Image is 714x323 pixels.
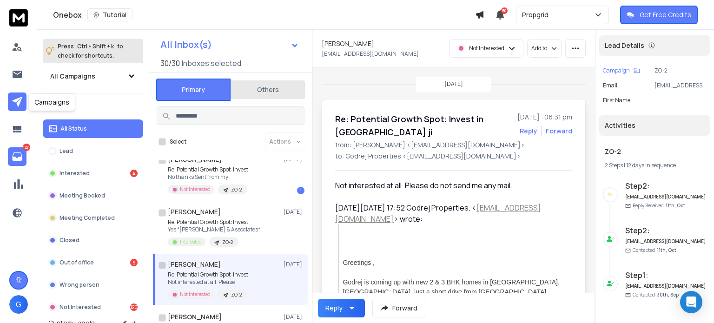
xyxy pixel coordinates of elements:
span: 30 / 30 [160,58,180,69]
h1: Re: Potential Growth Spot: Invest in [GEOGRAPHIC_DATA] ji [335,112,512,138]
p: ZO-2 [231,291,242,298]
button: Reply [520,126,537,136]
span: 30th, Sep [657,291,679,298]
p: [EMAIL_ADDRESS][DOMAIN_NAME] [322,50,419,58]
p: Interested [59,170,90,177]
label: Select [170,138,186,145]
h6: Step 1 : [625,270,707,281]
div: Not interested at all. Please do not send me any mail. [335,180,565,191]
p: Yes *[PERSON_NAME] & Associates* [168,226,260,233]
div: | [605,162,705,169]
p: ZO-2 [222,239,233,246]
button: Meeting Completed [43,209,143,227]
button: Get Free Credits [620,6,698,24]
p: Meeting Completed [59,214,115,222]
p: [DATE] : 06:31 pm [517,112,572,122]
h3: Inboxes selected [182,58,241,69]
p: [DATE] [284,208,304,216]
div: Campaigns [28,93,75,111]
button: Primary [156,79,231,101]
button: Closed [43,231,143,250]
div: Reply [325,303,343,313]
p: ZO-2 [231,186,242,193]
p: Meeting Booked [59,192,105,199]
p: Email [603,82,617,89]
button: Tutorial [87,8,132,21]
button: All Campaigns [43,67,143,86]
p: Lead Details [605,41,644,50]
p: [DATE] [284,261,304,268]
div: 9 [130,259,138,266]
h3: Filters [43,101,143,114]
p: Lead [59,147,73,155]
button: G [9,295,28,314]
p: ZO-2 [654,67,707,74]
h6: Step 2 : [625,225,707,236]
h1: [PERSON_NAME] [168,207,221,217]
p: Not Interested [59,303,101,311]
p: Not Interested [180,186,211,193]
button: Wrong person [43,276,143,294]
p: Reply Received [633,202,685,209]
h6: Step 2 : [625,180,707,191]
p: Re: Potential Growth Spot: Invest [168,166,248,173]
button: Interested4 [43,164,143,183]
h6: [EMAIL_ADDRESS][DOMAIN_NAME] [625,193,707,200]
p: Interested [180,238,202,245]
div: Activities [599,115,710,136]
div: Open Intercom Messenger [680,291,702,313]
p: to: Godrej Properties <[EMAIL_ADDRESS][DOMAIN_NAME]> [335,152,572,161]
p: First Name [603,97,630,104]
div: Godrej is coming up with new 2 & 3 BHK homes in [GEOGRAPHIC_DATA], [GEOGRAPHIC_DATA], just a shor... [343,277,565,297]
p: Press to check for shortcuts. [58,42,123,60]
p: from: [PERSON_NAME] <[EMAIL_ADDRESS][DOMAIN_NAME]> [335,140,572,150]
div: 1 [297,187,304,194]
p: [DATE] [444,80,463,88]
div: Onebox [53,8,475,21]
p: Not Interested [180,291,211,298]
span: 11th, Oct [666,202,685,209]
span: Ctrl + Shift + k [76,41,115,52]
div: 4 [130,170,138,177]
p: Re: Potential Growth Spot: Invest [168,218,260,226]
h1: All Campaigns [50,72,95,81]
span: 50 [501,7,508,14]
button: Lead [43,142,143,160]
p: Wrong person [59,281,99,289]
p: No thanks Sent from my [168,173,248,181]
h1: All Inbox(s) [160,40,212,49]
span: 12 days in sequence [626,161,676,169]
h6: [EMAIL_ADDRESS][DOMAIN_NAME] [625,283,707,290]
span: 2 Steps [605,161,623,169]
div: [DATE][DATE] 17:52 Godrej Properties, < > wrote: [335,202,565,224]
a: 1221 [8,147,26,166]
h1: ZO-2 [605,147,705,156]
button: Reply [318,299,365,317]
p: All Status [60,125,87,132]
p: Campaign [603,67,630,74]
p: [DATE] [284,313,304,321]
button: All Status [43,119,143,138]
button: Not Interested1208 [43,298,143,316]
p: Propgrid [522,10,552,20]
h1: [PERSON_NAME] [322,39,374,48]
div: Greetings , [343,258,565,268]
p: Get Free Credits [640,10,691,20]
p: Not Interested [469,45,504,52]
p: Contacted [633,247,676,254]
h6: [EMAIL_ADDRESS][DOMAIN_NAME] [625,238,707,245]
p: Re: Potential Growth Spot: Invest [168,271,248,278]
button: Meeting Booked [43,186,143,205]
p: [EMAIL_ADDRESS][DOMAIN_NAME] [654,82,707,89]
p: Contacted [633,291,679,298]
button: All Inbox(s) [153,35,306,54]
h1: [PERSON_NAME] [168,312,222,322]
div: 1208 [130,303,138,311]
p: Add to [531,45,547,52]
p: Closed [59,237,79,244]
h1: [PERSON_NAME] [168,260,221,269]
button: Others [231,79,305,100]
